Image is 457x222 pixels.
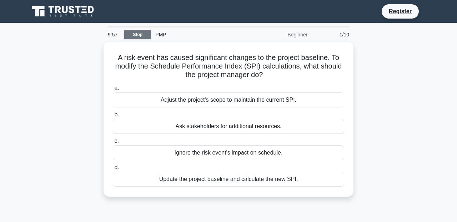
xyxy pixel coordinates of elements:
h5: A risk event has caused significant changes to the project baseline. To modify the Schedule Perfo... [112,53,345,80]
div: Adjust the project's scope to maintain the current SPI. [113,92,344,107]
div: 9:57 [104,27,124,42]
div: PMP [151,27,249,42]
div: 1/10 [312,27,353,42]
a: Register [385,7,416,16]
span: d. [114,164,119,170]
span: a. [114,85,119,91]
a: Stop [124,30,151,39]
div: Ignore the risk event's impact on schedule. [113,145,344,160]
span: b. [114,111,119,117]
span: c. [114,138,119,144]
div: Beginner [249,27,312,42]
div: Ask stakeholders for additional resources. [113,119,344,134]
div: Update the project baseline and calculate the new SPI. [113,172,344,187]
